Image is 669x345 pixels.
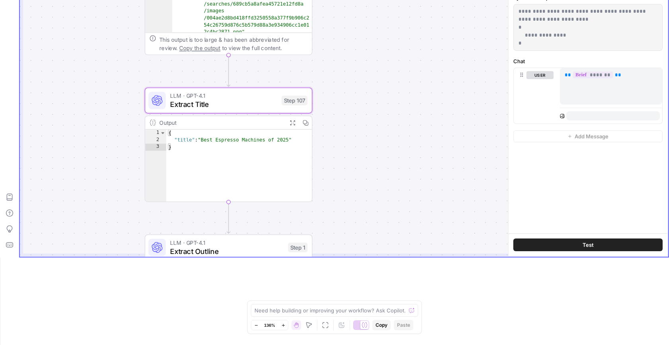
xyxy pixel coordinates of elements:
span: Test [583,241,594,249]
div: Output [159,118,283,127]
div: LLM · GPT-4.1Extract TitleStep 107Output{ "title":"Best Espresso Machines of 2025"} [145,87,312,202]
span: Copy [376,322,387,329]
button: Paste [394,320,413,330]
span: Toggle code folding, rows 1 through 3 [160,130,166,137]
div: This output is too large & has been abbreviated for review. to view the full content. [159,35,307,52]
div: 2 [145,137,166,144]
span: 136% [264,322,275,328]
button: Copy [372,320,391,330]
span: Extract Outline [170,246,284,256]
span: Add Message [575,132,608,140]
span: LLM · GPT-4.1 [170,238,284,247]
g: Edge from step_107 to step_1 [227,202,230,233]
div: 1 [145,130,166,137]
label: Chat [513,57,663,65]
span: LLM · GPT-4.1 [170,91,277,100]
div: Step 107 [282,96,307,105]
button: Add Message [513,130,663,142]
g: Edge from step_139 to step_107 [227,55,230,87]
span: Copy the output [179,45,220,51]
div: 3 [145,143,166,151]
div: Step 1 [288,242,307,252]
button: Test [513,238,663,251]
button: user [526,71,554,79]
span: Extract Title [170,99,277,110]
span: Paste [397,322,410,329]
